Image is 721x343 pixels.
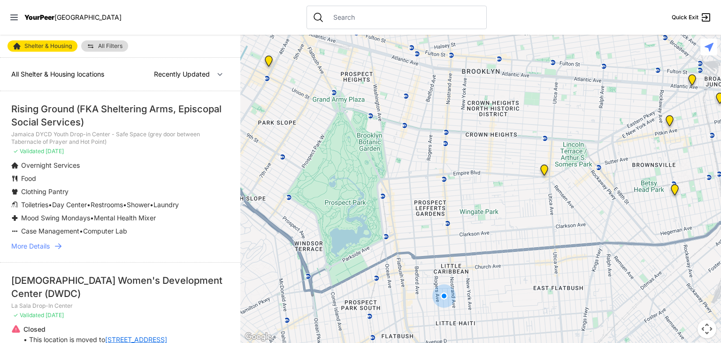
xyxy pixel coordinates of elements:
[150,201,153,209] span: •
[127,201,150,209] span: Shower
[11,131,229,146] p: Jamaica DYCD Youth Drop-in Center - Safe Space (grey door between Tabernacle of Prayer and Hot Po...
[83,227,127,235] span: Computer Lab
[432,284,456,308] div: You are here!
[153,201,179,209] span: Laundry
[21,214,90,222] span: Mood Swing Mondays
[87,201,91,209] span: •
[21,187,69,195] span: Clothing Pantry
[24,13,54,21] span: YourPeer
[54,13,122,21] span: [GEOGRAPHIC_DATA]
[21,161,80,169] span: Overnight Services
[243,331,274,343] a: Open this area in Google Maps (opens a new window)
[98,43,123,49] span: All Filters
[94,214,156,222] span: Mental Health Mixer
[91,201,123,209] span: Restrooms
[24,43,72,49] span: Shelter & Housing
[46,312,64,319] span: [DATE]
[46,148,64,155] span: [DATE]
[698,320,716,338] button: Map camera controls
[21,174,36,182] span: Food
[11,302,229,310] p: La Sala Drop-In Center
[669,184,681,199] div: Brooklyn DYCD Youth Drop-in Center
[328,13,481,22] input: Search
[8,40,77,52] a: Shelter & Housing
[672,12,712,23] a: Quick Exit
[664,115,675,130] div: Continuous Access Adult Drop-In (CADI)
[81,40,128,52] a: All Filters
[686,74,698,89] div: The Gathering Place Drop-in Center
[21,201,48,209] span: Toiletries
[90,214,94,222] span: •
[52,201,87,209] span: Day Center
[79,227,83,235] span: •
[24,15,122,20] a: YourPeer[GEOGRAPHIC_DATA]
[48,201,52,209] span: •
[123,201,127,209] span: •
[672,14,698,21] span: Quick Exit
[21,227,79,235] span: Case Management
[13,312,44,319] span: ✓ Validated
[11,70,104,78] span: All Shelter & Housing locations
[11,242,50,251] span: More Details
[11,242,229,251] a: More Details
[243,331,274,343] img: Google
[11,102,229,129] div: Rising Ground (FKA Sheltering Arms, Episcopal Social Services)
[538,164,550,179] div: Main Location
[23,325,167,334] p: Closed
[13,148,44,155] span: ✓ Validated
[11,274,229,300] div: [DEMOGRAPHIC_DATA] Women's Development Center (DWDC)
